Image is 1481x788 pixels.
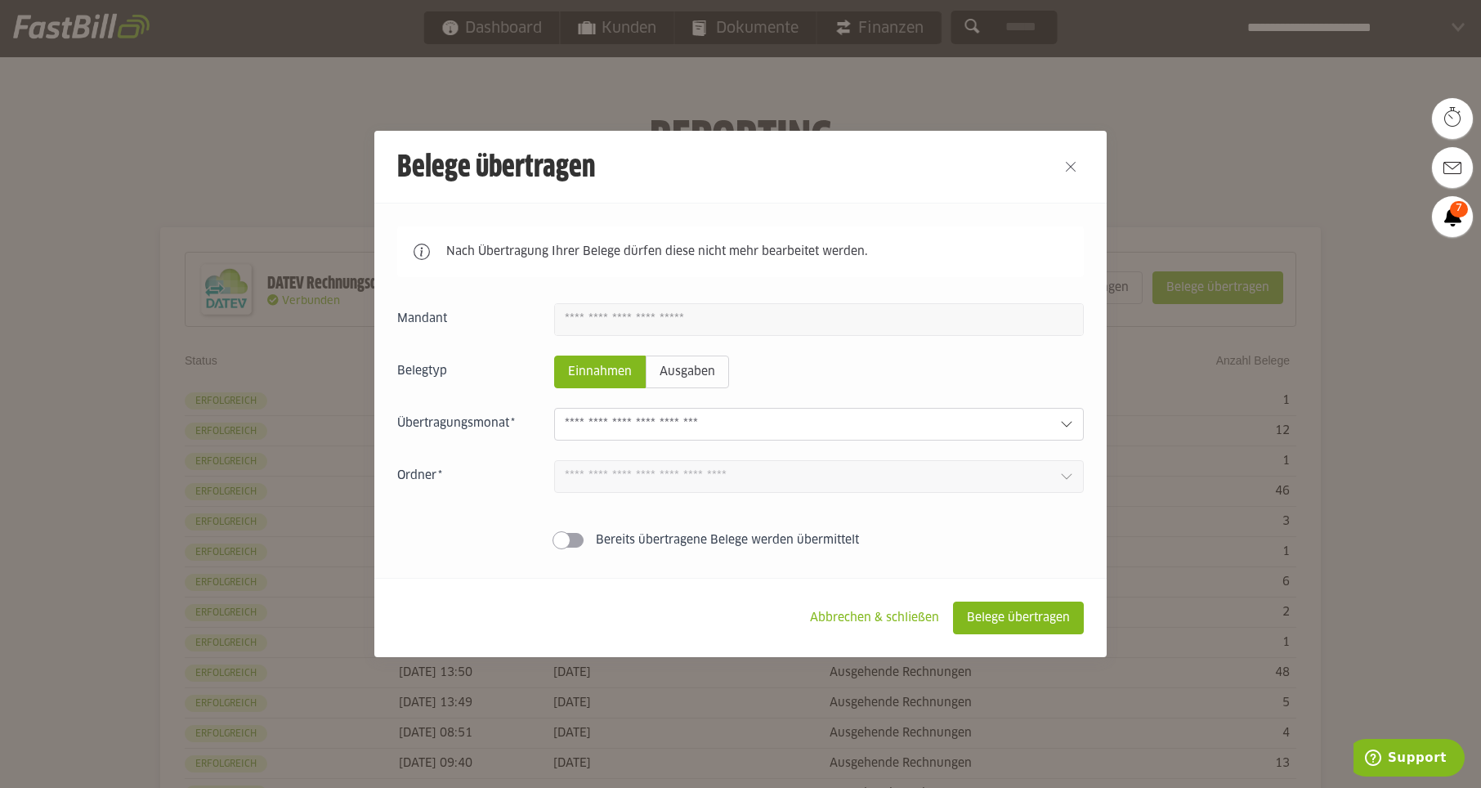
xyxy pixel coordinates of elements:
span: 7 [1450,201,1468,217]
sl-button: Abbrechen & schließen [796,602,953,634]
iframe: Öffnet ein Widget, in dem Sie weitere Informationen finden [1353,739,1465,780]
a: 7 [1432,196,1473,237]
sl-radio-button: Einnahmen [554,356,646,388]
sl-button: Belege übertragen [953,602,1084,634]
sl-radio-button: Ausgaben [646,356,729,388]
sl-switch: Bereits übertragene Belege werden übermittelt [397,532,1084,548]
